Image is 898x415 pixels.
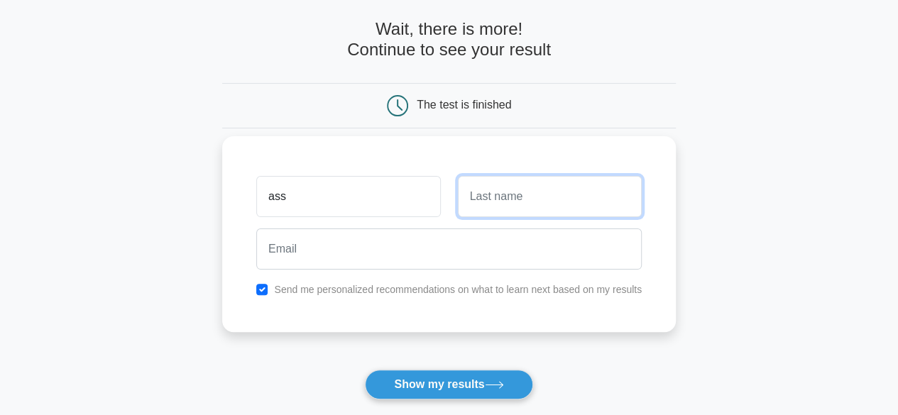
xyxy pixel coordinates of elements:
button: Show my results [365,370,532,399]
input: Email [256,228,642,270]
input: First name [256,176,440,217]
div: The test is finished [417,99,511,111]
label: Send me personalized recommendations on what to learn next based on my results [274,284,642,295]
h4: Wait, there is more! Continue to see your result [222,19,676,60]
input: Last name [458,176,642,217]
